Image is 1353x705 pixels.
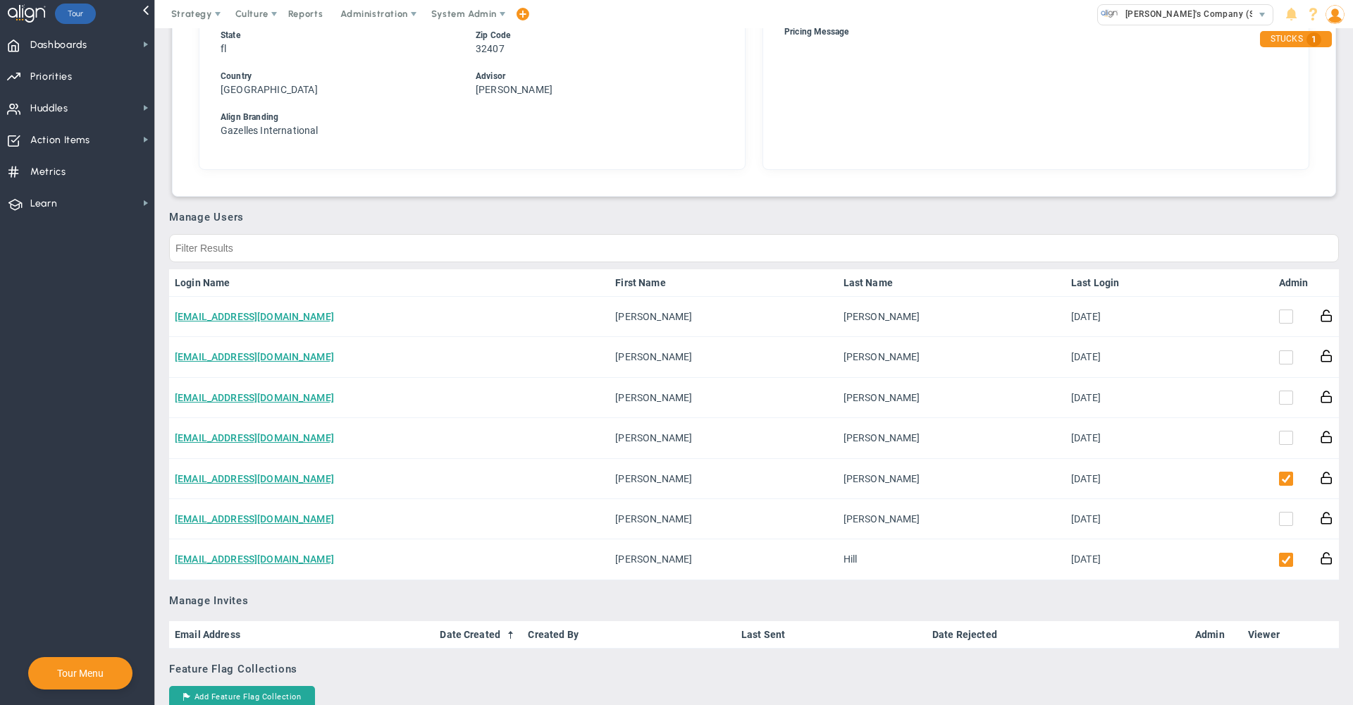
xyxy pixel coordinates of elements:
td: [DATE] [1065,499,1143,539]
span: fl [221,43,226,54]
td: [DATE] [1065,297,1143,337]
div: Advisor [476,70,705,83]
td: [PERSON_NAME] [610,539,837,580]
button: Reset Password [1320,510,1333,525]
span: [PERSON_NAME] [476,84,552,95]
span: Administration [340,8,407,19]
button: Reset Password [1320,308,1333,323]
div: State [221,29,450,42]
a: [EMAIL_ADDRESS][DOMAIN_NAME] [175,351,334,362]
a: [EMAIL_ADDRESS][DOMAIN_NAME] [175,473,334,484]
td: [PERSON_NAME] [610,297,837,337]
a: First Name [615,277,832,288]
a: Viewer [1248,629,1307,640]
td: [PERSON_NAME] [610,499,837,539]
div: Pricing Message [784,25,1268,39]
td: [PERSON_NAME] [838,337,1065,377]
a: Last Name [844,277,1060,288]
span: Strategy [171,8,212,19]
td: [PERSON_NAME] [610,337,837,377]
img: 33318.Company.photo [1101,5,1118,23]
a: Admin [1195,629,1237,640]
a: Last Sent [741,629,921,640]
td: [DATE] [1065,539,1143,580]
td: [DATE] [1065,459,1143,499]
td: [PERSON_NAME] [838,297,1065,337]
span: Action Items [30,125,90,155]
a: [EMAIL_ADDRESS][DOMAIN_NAME] [175,513,334,525]
a: Date Created [440,629,517,640]
a: Admin [1279,277,1309,288]
a: [EMAIL_ADDRESS][DOMAIN_NAME] [175,432,334,443]
button: Reset Password [1320,348,1333,363]
div: Country [221,70,450,83]
td: [PERSON_NAME] [838,418,1065,458]
td: Hill [838,539,1065,580]
span: select [1252,5,1273,25]
span: Priorities [30,62,73,92]
td: [DATE] [1065,378,1143,418]
a: [EMAIL_ADDRESS][DOMAIN_NAME] [175,392,334,403]
span: Culture [235,8,268,19]
a: [EMAIL_ADDRESS][DOMAIN_NAME] [175,553,334,565]
a: Login Name [175,277,604,288]
td: [PERSON_NAME] [838,378,1065,418]
span: Dashboards [30,30,87,60]
button: Reset Password [1320,389,1333,404]
h3: Manage Invites [169,594,1339,607]
td: [PERSON_NAME] [610,418,837,458]
span: Learn [30,189,57,219]
button: Reset Password [1320,470,1333,485]
td: [DATE] [1065,418,1143,458]
span: System Admin [431,8,497,19]
input: Filter Results [169,234,1339,262]
button: Reset Password [1320,429,1333,444]
a: Date Rejected [932,629,1184,640]
td: [PERSON_NAME] [610,459,837,499]
div: Zip Code [476,29,705,42]
td: [PERSON_NAME] [610,378,837,418]
td: [PERSON_NAME] [838,459,1065,499]
span: [GEOGRAPHIC_DATA] [221,84,318,95]
td: [PERSON_NAME] [838,499,1065,539]
span: Huddles [30,94,68,123]
td: [DATE] [1065,337,1143,377]
a: [EMAIL_ADDRESS][DOMAIN_NAME] [175,311,334,322]
span: 32407 [476,43,505,54]
div: Align Branding [221,111,705,124]
span: Metrics [30,157,66,187]
span: 1 [1306,32,1321,47]
h3: Manage Users [169,211,1339,223]
div: STUCKS [1260,31,1332,47]
span: Gazelles International [221,125,319,136]
button: Tour Menu [53,667,108,680]
img: 48978.Person.photo [1326,5,1345,24]
button: Reset Password [1320,551,1333,565]
a: Last Login [1071,277,1137,288]
span: [PERSON_NAME]'s Company (Sandbox) [1118,5,1289,23]
h3: Feature Flag Collections [169,663,1339,675]
a: Created By [528,629,729,640]
a: Email Address [175,629,428,640]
